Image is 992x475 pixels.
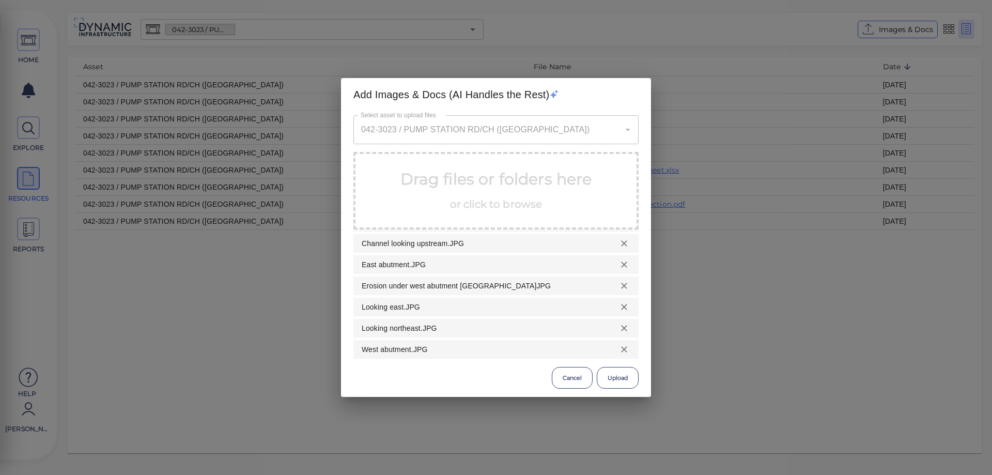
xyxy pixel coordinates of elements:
[597,367,639,389] button: Upload
[552,367,593,389] button: Cancel
[353,86,639,103] h2: Add Images & Docs (AI Handles the Rest)
[948,428,984,467] iframe: Chat
[362,344,614,355] span: West abutment.JPG
[362,281,614,291] span: Erosion under west abutment [GEOGRAPHIC_DATA]JPG
[362,323,614,333] span: Looking northeast.JPG
[362,238,614,249] span: Channel looking upstream.JPG
[450,198,542,210] span: or click to browse
[362,302,614,312] span: Looking east.JPG
[362,259,614,270] span: East abutment.JPG
[400,167,592,214] p: Drag files or folders here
